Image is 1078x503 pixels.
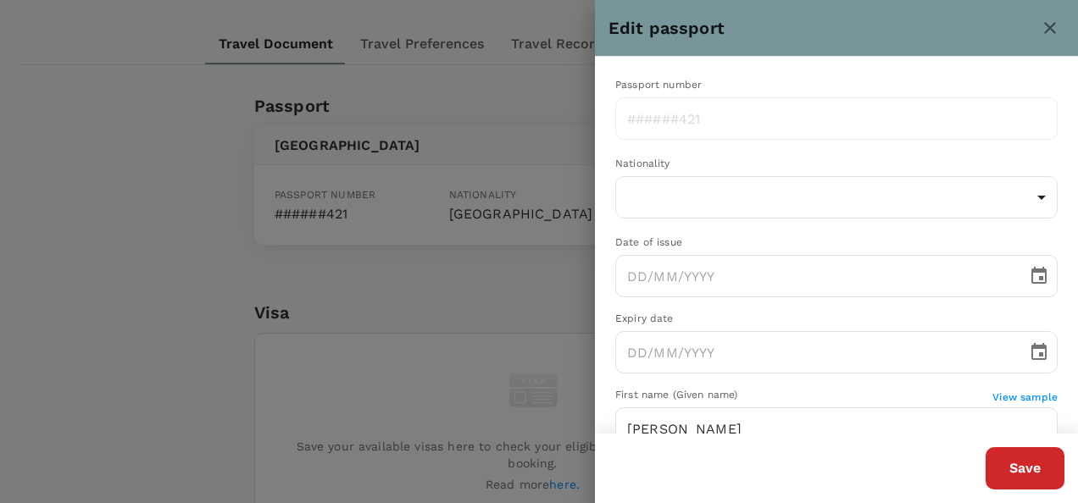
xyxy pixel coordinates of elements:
div: Expiry date [615,311,1058,328]
div: Date of issue [615,235,1058,251]
button: Choose date, selected date is Mar 4, 2029 [1022,335,1056,369]
input: ######421 [615,97,1058,140]
input: DD/MM/YYYY [615,331,1015,373]
div: First name (Given name) [615,387,992,404]
div: Passport number [615,77,1058,94]
h6: Edit passport [608,14,1036,41]
span: View sample [992,391,1058,403]
input: DD/MM/YYYY [615,255,1015,297]
button: close [1036,14,1064,42]
button: Choose date, selected date is Mar 4, 2024 [1022,259,1056,293]
div: ​ [615,176,1058,218]
button: Save [986,447,1064,489]
div: Nationality [615,156,1058,173]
